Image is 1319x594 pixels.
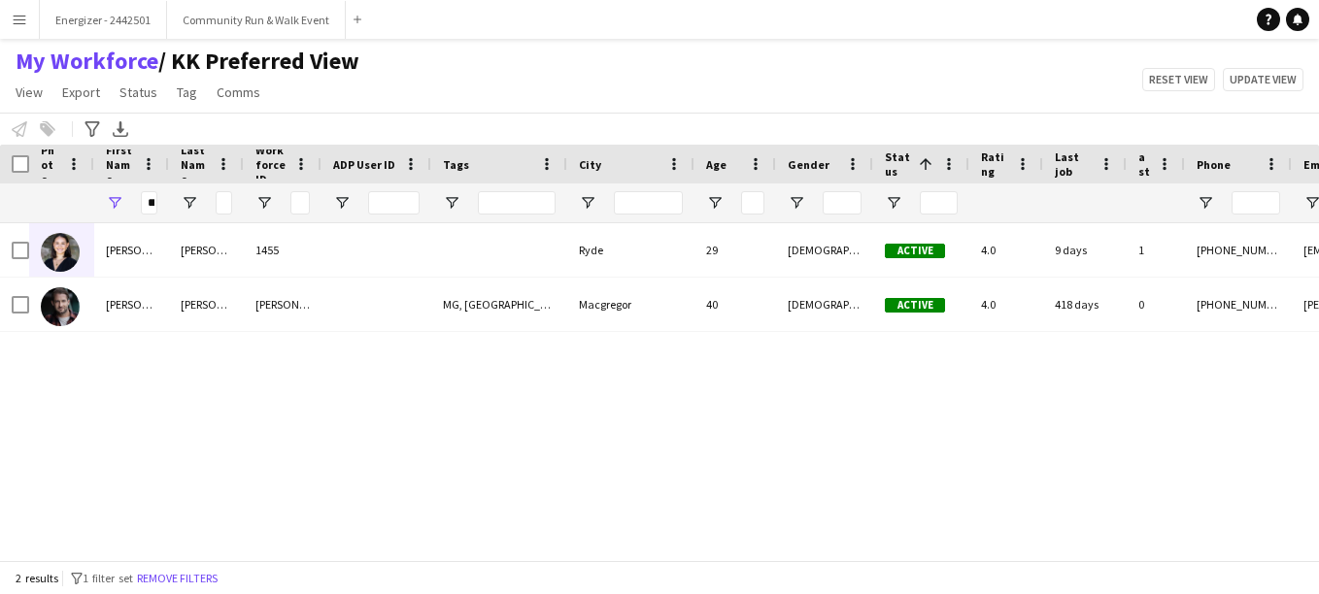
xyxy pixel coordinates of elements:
div: Ryde [567,223,694,277]
a: My Workforce [16,47,158,76]
span: Active [885,244,945,258]
div: [PERSON_NAME] [169,278,244,331]
button: Open Filter Menu [706,194,724,212]
button: Open Filter Menu [106,194,123,212]
span: Gender [788,157,829,172]
span: Photo [41,143,59,186]
a: Export [54,80,108,105]
button: Open Filter Menu [788,194,805,212]
span: View [16,83,43,101]
div: 418 days [1043,278,1127,331]
app-action-btn: Export XLSX [109,117,132,141]
div: 40 [694,278,776,331]
span: First Name [106,143,134,186]
img: Steven Cragg [41,287,80,326]
span: Tag [177,83,197,101]
span: ADP User ID [333,157,395,172]
div: 29 [694,223,776,277]
button: Reset view [1142,68,1215,91]
input: Phone Filter Input [1232,191,1280,214]
input: Last Name Filter Input [216,191,232,214]
button: Open Filter Menu [255,194,273,212]
div: 0 [1127,278,1185,331]
span: Status [119,83,157,101]
button: Remove filters [133,568,221,589]
input: City Filter Input [614,191,683,214]
div: [PERSON_NAME] [94,278,169,331]
div: [PERSON_NAME] [244,278,321,331]
input: Workforce ID Filter Input [290,191,310,214]
a: Status [112,80,165,105]
input: Tags Filter Input [478,191,556,214]
span: Age [706,157,727,172]
span: Workforce ID [255,143,287,186]
span: Last job [1055,149,1092,179]
div: 4.0 [969,223,1043,277]
button: Open Filter Menu [443,194,460,212]
span: City [579,157,601,172]
div: Macgregor [567,278,694,331]
a: Comms [209,80,268,105]
button: Open Filter Menu [579,194,596,212]
span: Active [885,298,945,313]
div: [PHONE_NUMBER] [1185,223,1292,277]
a: Tag [169,80,205,105]
button: Energizer - 2442501 [40,1,167,39]
input: Age Filter Input [741,191,764,214]
span: Comms [217,83,260,101]
div: [DEMOGRAPHIC_DATA] [776,223,873,277]
div: [PHONE_NUMBER] [1185,278,1292,331]
div: [DEMOGRAPHIC_DATA] [776,278,873,331]
div: [PERSON_NAME] [169,223,244,277]
span: 1 filter set [83,571,133,585]
button: Open Filter Menu [333,194,351,212]
input: Gender Filter Input [823,191,862,214]
div: 1 [1127,223,1185,277]
div: MG, [GEOGRAPHIC_DATA] [431,278,567,331]
span: Tags [443,157,469,172]
input: Status Filter Input [920,191,958,214]
span: Phone [1197,157,1231,172]
input: ADP User ID Filter Input [368,191,420,214]
a: View [8,80,51,105]
button: Community Run & Walk Event [167,1,346,39]
div: 4.0 [969,278,1043,331]
span: Last Name [181,143,209,186]
button: Update view [1223,68,1303,91]
span: Jobs (last 90 days) [1138,77,1150,251]
span: Rating [981,149,1008,179]
button: Open Filter Menu [1197,194,1214,212]
input: First Name Filter Input [141,191,157,214]
span: KK Preferred View [158,47,359,76]
span: Export [62,83,100,101]
div: [PERSON_NAME] [94,223,169,277]
button: Open Filter Menu [885,194,902,212]
app-action-btn: Advanced filters [81,117,104,141]
img: Stephanie Desa Pesic [41,233,80,272]
span: Status [885,149,911,179]
div: 1455 [244,223,321,277]
div: 9 days [1043,223,1127,277]
button: Open Filter Menu [181,194,198,212]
